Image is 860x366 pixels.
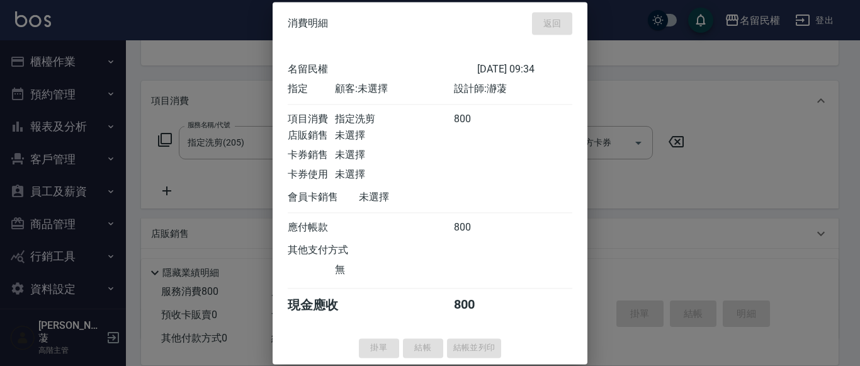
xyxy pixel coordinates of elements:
[335,168,453,181] div: 未選擇
[288,63,477,76] div: 名留民權
[359,191,477,204] div: 未選擇
[288,83,335,96] div: 指定
[454,297,501,314] div: 800
[288,17,328,30] span: 消費明細
[335,113,453,126] div: 指定洗剪
[335,129,453,142] div: 未選擇
[288,244,383,257] div: 其他支付方式
[288,129,335,142] div: 店販銷售
[477,63,572,76] div: [DATE] 09:34
[288,168,335,181] div: 卡券使用
[454,113,501,126] div: 800
[288,113,335,126] div: 項目消費
[288,149,335,162] div: 卡券銷售
[335,83,453,96] div: 顧客: 未選擇
[288,191,359,204] div: 會員卡銷售
[335,263,453,277] div: 無
[288,297,359,314] div: 現金應收
[454,221,501,234] div: 800
[335,149,453,162] div: 未選擇
[454,83,572,96] div: 設計師: 瀞蓤
[288,221,335,234] div: 應付帳款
